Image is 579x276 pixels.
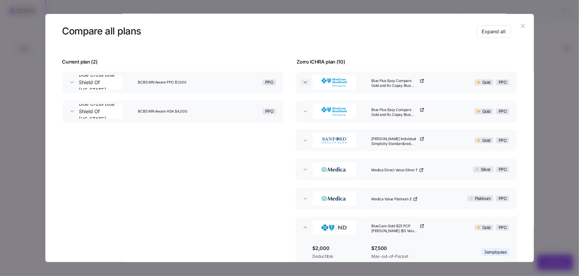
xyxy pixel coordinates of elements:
span: Blue Cross Blue Shield Of [US_STATE] [79,71,123,94]
button: BlueCross BlueShield of MinnesotaBlue Plus Easy Compare Gold and Rx Copay Blue Plus [US_STATE] Va... [296,100,517,122]
span: BlueCare Gold $25 PCP [PERSON_NAME] ($5 Value Based Drug List) [371,224,418,234]
img: BlueCross BlueShield of Minnesota [313,105,356,117]
span: PPO [499,167,507,172]
span: Silver [481,167,491,172]
span: Max-out-of-Pocket [371,253,451,259]
span: Platinum [475,196,491,201]
button: MedicaMedica Value Platinum EPlatinumPPO [296,188,517,209]
a: BlueCare Gold $25 PCP [PERSON_NAME] ($5 Value Based Drug List) [371,224,424,234]
span: PPO [499,109,507,114]
span: PPO [265,80,274,85]
span: Gold [482,109,491,114]
button: Sanford Health Plan[PERSON_NAME] Individual Simplicity Standardized $1,500GoldPPO [296,130,517,151]
img: Medica [313,163,356,176]
span: Current plan ( 2 ) [62,58,98,66]
img: BlueCross BlueShield of North Dakota [313,222,356,234]
span: Gold [482,80,491,85]
span: Gold [482,225,491,230]
a: Medica Value Platinum E [371,197,418,202]
button: Expand all [477,25,511,38]
button: BlueCross BlueShield of MinnesotaBlue Plus Easy Compare Gold and Rx Copay Blue Plus [US_STATE] Va... [296,71,517,93]
img: BlueCross BlueShield of Minnesota [313,76,356,88]
span: Zorro ICHRA plan ( 10 ) [297,58,345,66]
span: $2,000 [313,245,367,252]
span: 3 employees [484,249,507,255]
span: PPO [499,225,507,230]
span: Blue Plus Easy Compare Gold and Rx Copay Blue Plus [US_STATE] Value Plan 405 [371,107,418,118]
span: Blue Cross Blue Shield Of [US_STATE] [79,100,123,123]
span: [PERSON_NAME] Individual Simplicity Standardized $1,500 [371,136,418,147]
span: BCBS MN Aware PPO $1,000 [138,80,210,85]
span: PPO [499,138,507,143]
span: PPO [265,109,274,114]
span: Gold [482,138,491,143]
button: BlueCross BlueShield of North DakotaBlueCare Gold $25 PCP [PERSON_NAME] ($5 Value Based Drug List... [296,217,517,238]
span: Deductible [313,253,367,259]
span: BCBS MN Aware HSA $4,000 [138,109,210,114]
a: Blue Plus Easy Compare Gold and Rx Copay Blue Plus [US_STATE] Value Plan 405 [371,78,424,89]
span: Medica Direct Value Silver F [371,168,418,173]
span: Expand all [482,28,506,35]
a: Medica Direct Value Silver F [371,168,424,173]
span: $7,500 [371,245,451,252]
img: Medica [313,192,356,205]
h3: Compare all plans [62,25,141,38]
a: Blue Plus Easy Compare Gold and Rx Copay Blue Plus [US_STATE] Value Plan 405 [371,107,424,118]
a: [PERSON_NAME] Individual Simplicity Standardized $1,500 [371,136,424,147]
span: Blue Plus Easy Compare Gold and Rx Copay Blue Plus [US_STATE] Value Plan 405 [371,78,418,89]
button: Blue Cross Blue Shield Of [US_STATE]BCBS MN Aware PPO $1,000PPO [62,71,284,93]
button: MedicaMedica Direct Value Silver FSilverPPO [296,159,517,180]
span: PPO [499,196,507,201]
button: Blue Cross Blue Shield Of [US_STATE]BCBS MN Aware HSA $4,000PPO [62,100,284,122]
span: PPO [499,80,507,85]
img: Sanford Health Plan [313,134,356,146]
span: Medica Value Platinum E [371,197,411,202]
